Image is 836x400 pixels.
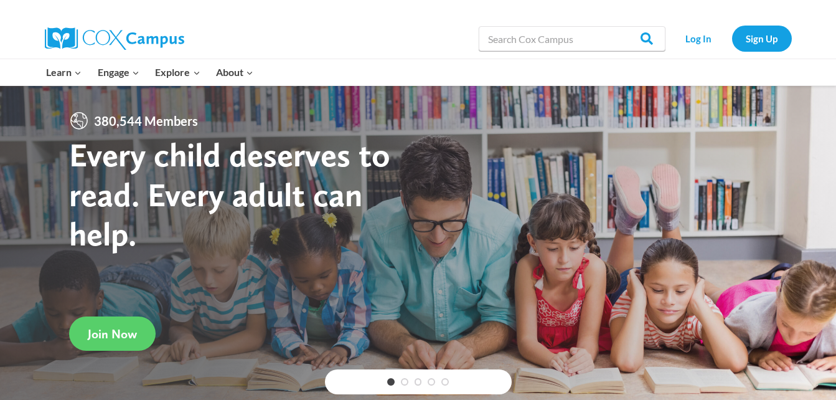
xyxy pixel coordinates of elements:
img: Cox Campus [45,27,184,50]
span: Learn [46,64,82,80]
a: 4 [428,378,435,386]
span: Join Now [88,326,137,341]
a: 2 [401,378,408,386]
a: 5 [441,378,449,386]
a: 3 [415,378,422,386]
span: Engage [98,64,139,80]
span: About [216,64,253,80]
nav: Secondary Navigation [672,26,792,51]
span: 380,544 Members [89,111,203,131]
strong: Every child deserves to read. Every adult can help. [69,135,390,254]
a: 1 [387,378,395,386]
input: Search Cox Campus [479,26,665,51]
nav: Primary Navigation [39,59,261,85]
a: Sign Up [732,26,792,51]
a: Log In [672,26,726,51]
span: Explore [155,64,200,80]
a: Join Now [69,317,156,351]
